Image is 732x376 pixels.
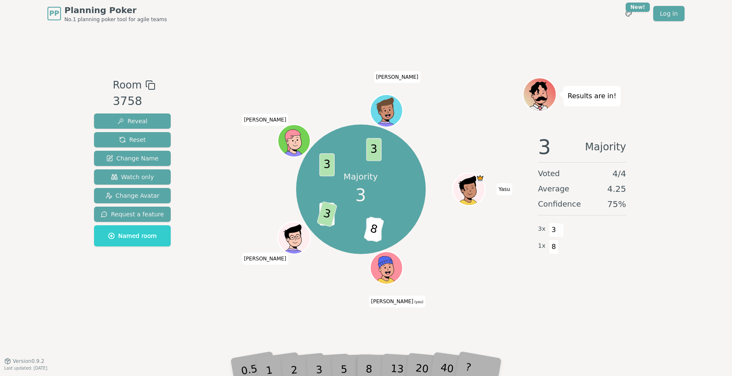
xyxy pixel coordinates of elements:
span: 8 [549,240,559,254]
span: Click to change your name [374,71,421,83]
span: Request a feature [101,210,164,218]
span: 3 [319,153,334,176]
div: New! [626,3,650,12]
span: PP [49,8,59,19]
span: (you) [413,300,424,304]
span: 3 [549,223,559,237]
span: Planning Poker [64,4,167,16]
span: Click to change your name [496,183,512,195]
span: 3 [355,182,366,208]
button: Watch only [94,169,171,185]
span: 3 [538,137,551,157]
p: Results are in! [568,90,616,102]
button: Reset [94,132,171,147]
a: PPPlanning PokerNo.1 planning poker tool for agile teams [47,4,167,23]
span: Reveal [117,117,147,125]
span: Reset [119,135,146,144]
span: Click to change your name [242,114,288,126]
span: Version 0.9.2 [13,358,44,365]
button: New! [621,6,636,21]
span: Confidence [538,198,581,210]
span: Room [113,77,141,93]
button: Request a feature [94,207,171,222]
button: Named room [94,225,171,246]
span: Last updated: [DATE] [4,366,47,370]
span: Click to change your name [242,253,288,265]
button: Version0.9.2 [4,358,44,365]
span: Yasu is the host [476,174,484,182]
span: Named room [108,232,157,240]
span: 3 [366,138,381,161]
span: Change Avatar [105,191,160,200]
span: Watch only [111,173,154,181]
span: 4 / 4 [613,168,626,180]
button: Change Name [94,151,171,166]
span: 1 x [538,241,546,251]
span: Click to change your name [369,296,425,307]
span: 3 [316,201,337,227]
span: Majority [585,137,626,157]
span: No.1 planning poker tool for agile teams [64,16,167,23]
a: Log in [653,6,685,21]
span: Voted [538,168,560,180]
span: 3 x [538,224,546,234]
span: Change Name [106,154,158,163]
span: Average [538,183,569,195]
span: 8 [363,216,384,242]
div: 3758 [113,93,155,110]
span: 4.25 [607,183,626,195]
button: Change Avatar [94,188,171,203]
p: Majority [344,171,378,182]
button: Click to change your avatar [371,252,402,283]
span: 75 % [607,198,626,210]
button: Reveal [94,113,171,129]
